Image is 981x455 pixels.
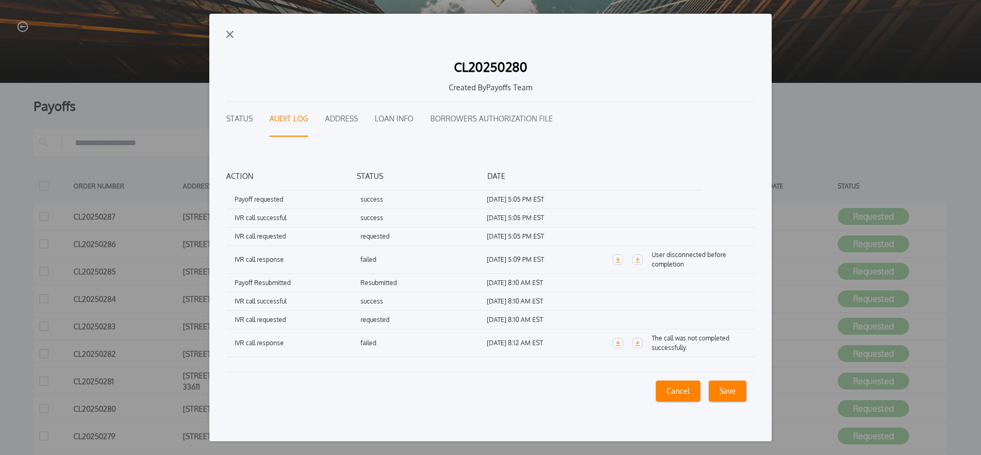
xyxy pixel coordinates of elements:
[487,278,613,288] h1: [DATE] 8:10 AM EST
[454,61,527,73] h1: CL20250280
[487,255,613,264] h1: [DATE] 5:09 PM EST
[613,254,623,265] a: Download Call Audio
[487,297,613,306] h1: [DATE] 8:10 AM EST
[487,315,613,325] h1: [DATE] 8:10 AM EST
[360,255,486,264] h1: failed
[652,334,746,353] p: The call was not completed successfully.
[487,213,613,223] h1: [DATE] 5:05 PM EST
[226,102,253,137] button: Status
[487,195,613,204] h1: [DATE] 5:05 PM EST
[209,14,772,442] button: exit-iconCL20250280Created ByPayoffs TeamStatusAudit LogAddressLoan InfoBorrowers Authorization F...
[325,102,358,137] button: Address
[632,338,643,348] a: Download Call Log
[360,278,486,288] h1: Resubmitted
[360,213,486,223] h1: success
[226,170,357,182] h1: ACTION
[235,82,746,93] h1: Created By Payoffs Team
[357,170,487,182] h1: STATUS
[375,102,413,137] button: Loan Info
[360,297,486,306] h1: success
[235,232,360,241] h1: IVR call requested
[235,195,360,204] h1: Payoff requested
[270,102,308,137] button: Audit Log
[235,255,360,264] h1: IVR call response
[656,381,700,402] button: Cancel
[235,338,360,348] h1: IVR call response
[652,250,746,269] p: User disconnected before completion
[235,278,360,288] h1: Payoff Resubmitted
[360,232,486,241] h1: requested
[235,297,360,306] h1: IVR call successful
[360,195,486,204] h1: success
[430,102,553,137] button: Borrowers Authorization File
[487,232,613,241] h1: [DATE] 5:05 PM EST
[226,31,234,38] img: exit-icon
[487,170,618,182] h1: DATE
[360,338,486,348] h1: failed
[235,315,360,325] h1: IVR call requested
[613,338,623,348] a: Download Call Audio
[235,213,360,223] h1: IVR call successful
[709,381,746,402] button: Save
[632,254,643,265] a: Download Call Log
[360,315,486,325] h1: requested
[487,338,613,348] h1: [DATE] 8:12 AM EST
